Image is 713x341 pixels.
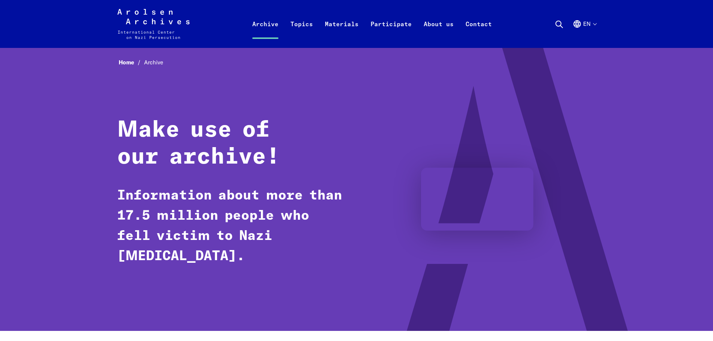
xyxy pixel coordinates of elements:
a: Home [119,59,144,66]
button: English, language selection [573,19,596,46]
a: Topics [284,18,319,48]
a: Participate [365,18,418,48]
nav: Breadcrumb [117,57,596,68]
p: Information about more than 17.5 million people who fell victim to Nazi [MEDICAL_DATA]. [117,186,344,267]
a: Contact [460,18,498,48]
a: About us [418,18,460,48]
h1: Make use of our archive! [117,117,344,171]
a: Archive [246,18,284,48]
span: Archive [144,59,163,66]
nav: Primary [246,9,498,39]
a: Materials [319,18,365,48]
